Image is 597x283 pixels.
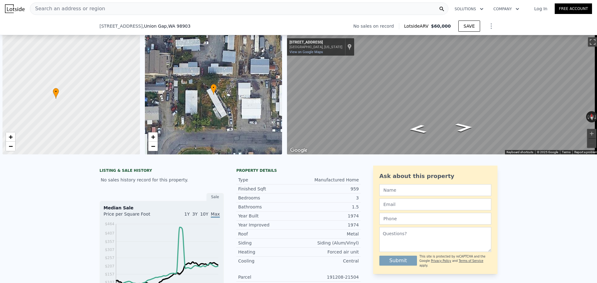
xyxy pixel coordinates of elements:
div: Forced air unit [298,249,359,255]
tspan: $307 [105,248,114,252]
div: Median Sale [104,205,220,211]
a: Zoom in [148,132,158,142]
div: Siding [238,240,298,246]
input: Email [379,199,491,210]
span: © 2025 Google [537,150,558,154]
path: Go East, Park Ave [448,121,480,134]
div: Siding (Alum/Vinyl) [298,240,359,246]
a: View on Google Maps [289,50,323,54]
div: [GEOGRAPHIC_DATA], [US_STATE] [289,45,342,49]
tspan: $357 [105,240,114,244]
a: Show location on map [347,43,352,50]
div: Price per Square Foot [104,211,162,221]
span: • [53,89,59,94]
a: Terms [562,150,571,154]
div: Year Improved [238,222,298,228]
div: Finished Sqft [238,186,298,192]
div: Bathrooms [238,204,298,210]
a: Terms of Service [459,259,483,262]
button: Keyboard shortcuts [507,150,533,154]
span: , Union Gap [143,23,191,29]
input: Phone [379,213,491,225]
img: Lotside [5,4,25,13]
div: [STREET_ADDRESS] [289,40,342,45]
div: 1974 [298,213,359,219]
div: • [53,88,59,99]
tspan: $207 [105,264,114,268]
a: Open this area in Google Maps (opens a new window) [289,146,309,154]
div: No sales on record [353,23,399,29]
div: 959 [298,186,359,192]
span: 1Y [184,212,190,217]
div: • [211,84,217,95]
span: 10Y [200,212,208,217]
a: Free Account [555,3,592,14]
div: Manufactured Home [298,177,359,183]
div: This site is protected by reCAPTCHA and the Google and apply. [419,254,491,268]
button: Solutions [450,3,488,15]
button: Reset the view [589,111,595,122]
span: Search an address or region [30,5,105,12]
span: , WA 98903 [167,24,191,29]
div: Metal [298,231,359,237]
div: Roof [238,231,298,237]
a: Zoom in [6,132,15,142]
input: Name [379,184,491,196]
span: − [151,142,155,150]
div: 1974 [298,222,359,228]
div: 3 [298,195,359,201]
img: Google [289,146,309,154]
span: 3Y [192,212,197,217]
span: − [9,142,13,150]
tspan: $157 [105,272,114,276]
a: Log In [527,6,555,12]
div: Ask about this property [379,172,491,180]
a: Zoom out [148,142,158,151]
button: Show Options [485,20,497,32]
button: Zoom in [587,129,596,138]
span: Lotside ARV [404,23,431,29]
div: Sale [206,193,224,201]
button: Company [488,3,524,15]
span: $60,000 [431,24,451,29]
tspan: $407 [105,231,114,235]
div: Heating [238,249,298,255]
div: Bedrooms [238,195,298,201]
path: Go West, Park Ave [402,123,434,135]
tspan: $464 [105,222,114,226]
tspan: $257 [105,256,114,260]
div: Type [238,177,298,183]
div: LISTING & SALE HISTORY [99,168,224,174]
a: Zoom out [6,142,15,151]
span: + [9,133,13,141]
button: SAVE [458,21,480,32]
span: • [211,85,217,90]
div: 1.5 [298,204,359,210]
div: Cooling [238,258,298,264]
div: No sales history record for this property. [99,174,224,185]
a: Privacy Policy [431,259,451,262]
span: + [151,133,155,141]
span: [STREET_ADDRESS] [99,23,143,29]
button: Submit [379,256,417,266]
div: Parcel [238,274,298,280]
div: Year Built [238,213,298,219]
div: Central [298,258,359,264]
div: Property details [236,168,361,173]
button: Rotate counterclockwise [586,111,590,122]
div: 191208-21504 [298,274,359,280]
button: Zoom out [587,139,596,148]
span: Max [211,212,220,218]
